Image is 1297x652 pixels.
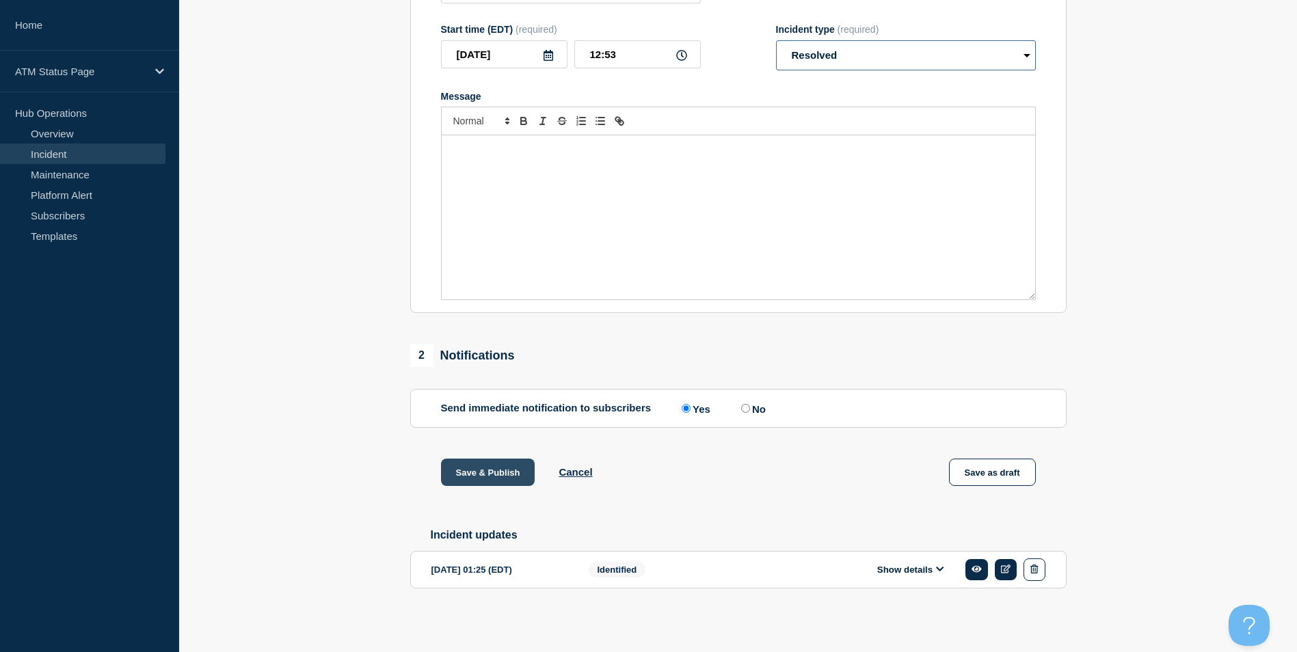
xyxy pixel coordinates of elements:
button: Toggle link [610,113,629,129]
div: [DATE] 01:25 (EDT) [431,558,568,581]
select: Incident type [776,40,1036,70]
span: Identified [589,562,646,578]
input: HH:MM [574,40,701,68]
span: (required) [838,24,879,35]
h2: Incident updates [431,529,1067,541]
button: Toggle bulleted list [591,113,610,129]
iframe: Help Scout Beacon - Open [1229,605,1270,646]
button: Cancel [559,466,592,478]
span: Font size [447,113,514,129]
div: Start time (EDT) [441,24,701,35]
button: Toggle italic text [533,113,552,129]
div: Notifications [410,344,515,367]
div: Incident type [776,24,1036,35]
label: No [738,402,766,415]
div: Message [441,91,1036,102]
span: 2 [410,344,433,367]
p: ATM Status Page [15,66,146,77]
input: Yes [682,404,691,413]
div: Message [442,135,1035,299]
button: Toggle strikethrough text [552,113,572,129]
button: Save & Publish [441,459,535,486]
p: Send immediate notification to subscribers [441,402,652,415]
label: Yes [678,402,710,415]
input: YYYY-MM-DD [441,40,567,68]
button: Toggle bold text [514,113,533,129]
input: No [741,404,750,413]
button: Show details [873,564,948,575]
span: (required) [516,24,557,35]
div: Send immediate notification to subscribers [441,402,1036,415]
button: Save as draft [949,459,1036,486]
button: Toggle ordered list [572,113,591,129]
